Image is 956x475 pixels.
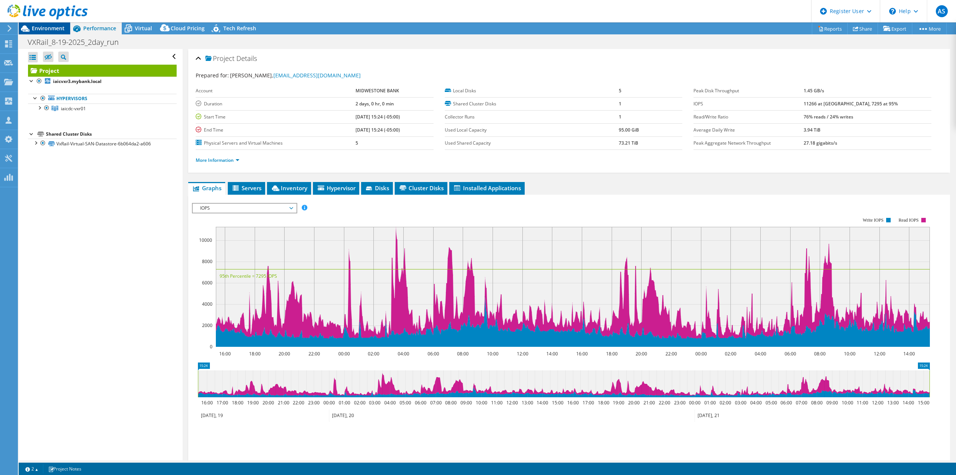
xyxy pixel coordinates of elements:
[903,351,915,357] text: 14:00
[796,400,807,406] text: 07:00
[196,113,355,121] label: Start Time
[196,157,239,163] a: More Information
[619,114,621,120] b: 1
[445,400,457,406] text: 08:00
[476,400,487,406] text: 10:00
[308,351,320,357] text: 22:00
[28,65,177,77] a: Project
[356,127,400,133] b: [DATE] 15:24 (-05:00)
[43,464,87,474] a: Project Notes
[693,113,804,121] label: Read/Write Ratio
[445,87,619,95] label: Local Disks
[205,55,235,62] span: Project
[889,8,896,15] svg: \n
[878,23,912,34] a: Export
[356,140,358,146] b: 5
[487,351,499,357] text: 10:00
[199,237,212,243] text: 10000
[887,400,899,406] text: 13:00
[552,400,564,406] text: 15:00
[457,351,469,357] text: 08:00
[135,25,152,32] span: Virtual
[619,127,639,133] b: 95.00 GiB
[273,72,361,79] a: [EMAIL_ADDRESS][DOMAIN_NAME]
[780,400,792,406] text: 06:00
[46,130,177,139] div: Shared Cluster Disks
[857,400,868,406] text: 11:00
[384,400,396,406] text: 04:00
[279,351,290,357] text: 20:00
[400,400,411,406] text: 05:00
[811,400,823,406] text: 08:00
[576,351,588,357] text: 16:00
[874,351,885,357] text: 12:00
[230,72,361,79] span: [PERSON_NAME],
[356,87,399,94] b: MIDWESTONE BANK
[804,127,820,133] b: 3.94 TiB
[356,101,394,107] b: 2 days, 0 hr, 0 min
[369,400,381,406] text: 03:00
[674,400,686,406] text: 23:00
[430,400,442,406] text: 07:00
[202,301,212,307] text: 4000
[936,5,948,17] span: AS
[53,78,102,84] b: iaicvxr3.mybank.local
[201,400,213,406] text: 16:00
[899,218,919,223] text: Read IOPS
[338,351,350,357] text: 00:00
[247,400,259,406] text: 19:00
[522,400,533,406] text: 13:00
[323,400,335,406] text: 00:00
[826,400,838,406] text: 09:00
[546,351,558,357] text: 14:00
[196,72,229,79] label: Prepared for:
[847,23,878,34] a: Share
[918,400,929,406] text: 15:00
[619,101,621,107] b: 1
[263,400,274,406] text: 20:00
[766,400,777,406] text: 05:00
[804,140,837,146] b: 27.18 gigabits/s
[196,87,355,95] label: Account
[804,87,824,94] b: 1.45 GB/s
[537,400,548,406] text: 14:00
[725,351,736,357] text: 02:00
[28,139,177,148] a: VxRail-Virtual-SAN-Datastore-6b064da2-a606
[872,400,884,406] text: 12:00
[517,351,528,357] text: 12:00
[842,400,853,406] text: 10:00
[659,400,670,406] text: 22:00
[695,351,707,357] text: 00:00
[398,351,409,357] text: 04:00
[210,343,212,350] text: 0
[460,400,472,406] text: 09:00
[32,25,65,32] span: Environment
[844,351,856,357] text: 10:00
[415,400,426,406] text: 06:00
[202,280,212,286] text: 6000
[643,400,655,406] text: 21:00
[445,100,619,108] label: Shared Cluster Disks
[628,400,640,406] text: 20:00
[398,184,444,192] span: Cluster Disks
[445,113,619,121] label: Collector Runs
[171,25,205,32] span: Cloud Pricing
[220,273,277,279] text: 95th Percentile = 7295 IOPS
[613,400,624,406] text: 19:00
[317,184,356,192] span: Hypervisor
[219,351,231,357] text: 16:00
[804,114,853,120] b: 76% reads / 24% writes
[223,25,256,32] span: Tech Refresh
[693,100,804,108] label: IOPS
[453,184,521,192] span: Installed Applications
[28,77,177,86] a: iaicvxr3.mybank.local
[356,114,400,120] b: [DATE] 15:24 (-05:00)
[368,351,379,357] text: 02:00
[61,105,86,112] span: iaicdc-vxr01
[903,400,914,406] text: 14:00
[428,351,439,357] text: 06:00
[636,351,647,357] text: 20:00
[804,101,898,107] b: 11266 at [GEOGRAPHIC_DATA], 7295 at 95%
[202,322,212,329] text: 2000
[693,126,804,134] label: Average Daily Write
